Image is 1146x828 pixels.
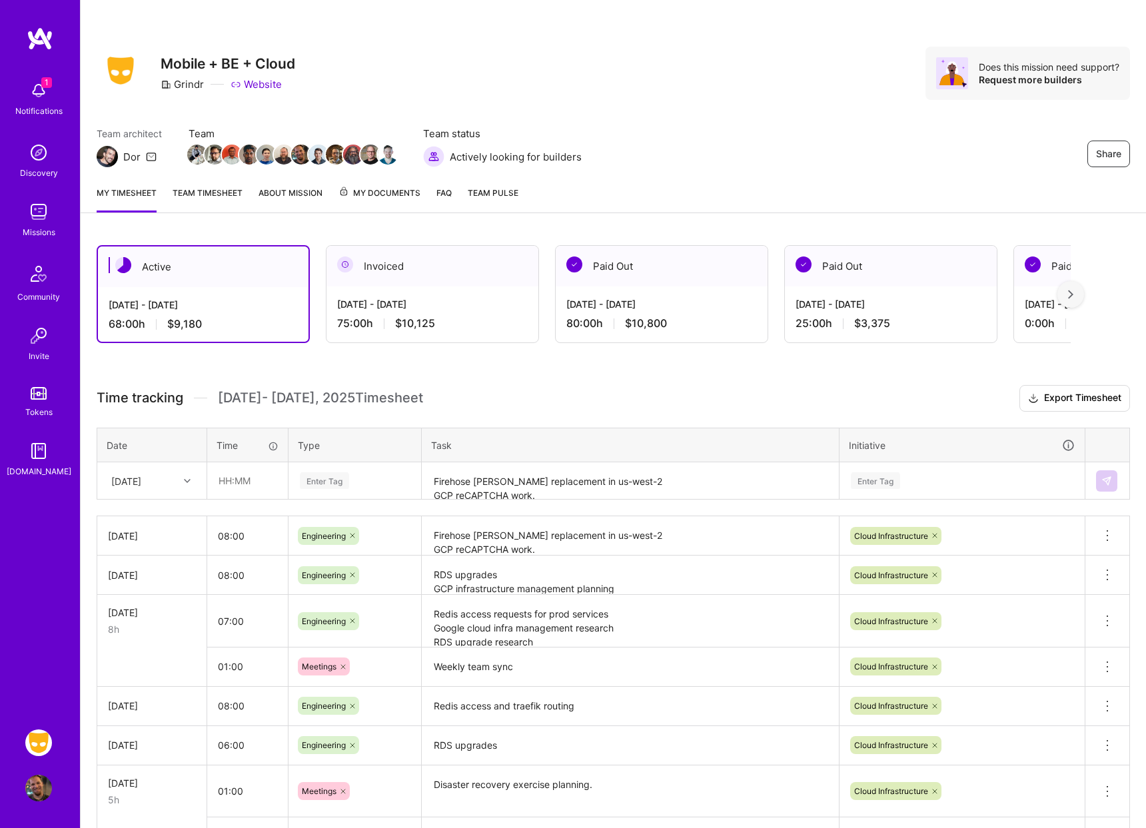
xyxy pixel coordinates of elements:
a: Team Member Avatar [223,143,241,166]
a: Team Member Avatar [241,143,258,166]
span: Team architect [97,127,162,141]
img: Team Member Avatar [378,145,398,165]
textarea: Weekly team sync [423,649,838,685]
img: teamwork [25,199,52,225]
img: Submit [1101,476,1112,486]
a: Team Member Avatar [189,143,206,166]
span: Team status [423,127,582,141]
img: Team Member Avatar [257,145,277,165]
textarea: Redis access and traefik routing [423,688,838,725]
div: Notifications [15,104,63,118]
div: Grindr [161,77,204,91]
textarea: Disaster recovery exercise planning. [423,767,838,817]
input: HH:MM [207,558,288,593]
input: HH:MM [207,604,288,639]
img: logo [27,27,53,51]
img: Team Architect [97,146,118,167]
span: Cloud Infrastructure [854,616,928,626]
a: Grindr: Mobile + BE + Cloud [22,729,55,756]
img: Team Member Avatar [343,145,363,165]
h3: Mobile + BE + Cloud [161,55,295,72]
span: Cloud Infrastructure [854,661,928,671]
span: Actively looking for builders [450,150,582,164]
span: 1 [41,77,52,88]
div: [DATE] [111,474,141,488]
div: 8h [108,622,196,636]
img: Community [23,258,55,290]
a: Team Member Avatar [258,143,275,166]
img: Team Member Avatar [187,145,207,165]
span: Engineering [302,616,346,626]
input: HH:MM [207,518,288,554]
div: Invite [29,349,49,363]
img: right [1068,290,1073,299]
div: [DATE] [108,776,196,790]
a: Team Pulse [468,186,518,212]
span: My Documents [338,186,420,201]
i: icon Mail [146,151,157,162]
span: Meetings [302,786,336,796]
img: Grindr: Mobile + BE + Cloud [25,729,52,756]
th: Task [422,428,840,462]
input: HH:MM [207,727,288,763]
a: My Documents [338,186,420,212]
div: Paid Out [556,246,768,286]
span: Time tracking [97,390,183,406]
a: Website [231,77,282,91]
div: Dor [123,150,141,164]
div: Discovery [20,166,58,180]
div: [DATE] [108,738,196,752]
img: Team Member Avatar [274,145,294,165]
span: Team [189,127,396,141]
img: Team Member Avatar [326,145,346,165]
i: icon CompanyGray [161,79,171,90]
span: Engineering [302,570,346,580]
a: Team timesheet [173,186,243,212]
textarea: Redis access requests for prod services Google cloud infra management research RDS upgrade research [423,596,838,646]
span: Engineering [302,740,346,750]
div: [DATE] - [DATE] [109,298,298,312]
span: Cloud Infrastructure [854,740,928,750]
textarea: RDS upgrades GCP infrastructure management planning [423,557,838,594]
img: guide book [25,438,52,464]
a: User Avatar [22,775,55,801]
a: Team Member Avatar [362,143,379,166]
img: Company Logo [97,53,145,89]
img: User Avatar [25,775,52,801]
th: Date [97,428,207,462]
img: Actively looking for builders [423,146,444,167]
span: Cloud Infrastructure [854,570,928,580]
img: bell [25,77,52,104]
div: Active [98,246,308,287]
textarea: Firehose [PERSON_NAME] replacement in us-west-2 GCP reCAPTCHA work. [423,518,838,554]
div: Tokens [25,405,53,419]
div: [DATE] - [DATE] [337,297,528,311]
a: Team Member Avatar [292,143,310,166]
i: icon Download [1028,392,1039,406]
img: Team Member Avatar [308,145,328,165]
img: Avatar [936,57,968,89]
div: Missions [23,225,55,239]
a: Team Member Avatar [275,143,292,166]
input: HH:MM [207,649,288,684]
img: Paid Out [796,256,812,272]
span: Engineering [302,531,346,541]
img: Invite [25,322,52,349]
a: Team Member Avatar [206,143,223,166]
img: Team Member Avatar [360,145,380,165]
div: [DATE] - [DATE] [566,297,757,311]
img: Team Member Avatar [291,145,311,165]
div: Initiative [849,438,1075,453]
span: Team Pulse [468,188,518,198]
span: Cloud Infrastructure [854,701,928,711]
span: Meetings [302,661,336,671]
div: [DATE] [108,699,196,713]
i: icon Chevron [184,478,191,484]
div: Paid Out [785,246,997,286]
textarea: RDS upgrades [423,727,838,764]
span: [DATE] - [DATE] , 2025 Timesheet [218,390,423,406]
div: 80:00 h [566,316,757,330]
span: Cloud Infrastructure [854,531,928,541]
a: My timesheet [97,186,157,212]
div: [DATE] [108,606,196,620]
